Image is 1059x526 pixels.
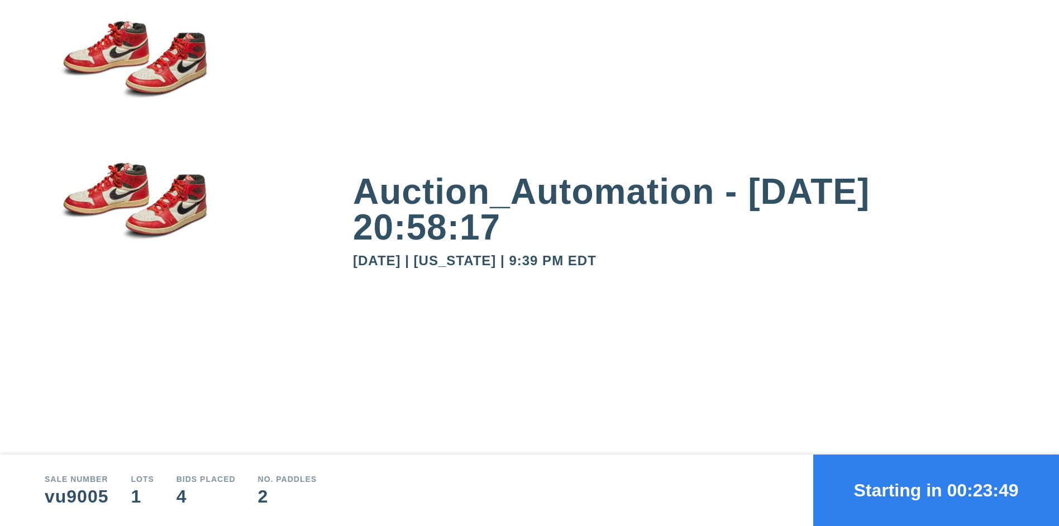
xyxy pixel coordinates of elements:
div: Sale number [45,475,108,483]
div: 1 [131,487,154,505]
div: Auction_Automation - [DATE] 20:58:17 [353,174,1014,245]
div: No. Paddles [258,475,317,483]
div: vu9005 [45,487,108,505]
div: Lots [131,475,154,483]
div: [DATE] | [US_STATE] | 9:39 PM EDT [353,254,1014,267]
button: Starting in 00:23:49 [813,455,1059,526]
div: Bids Placed [176,475,236,483]
div: 2 [258,487,317,505]
div: 4 [176,487,236,505]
